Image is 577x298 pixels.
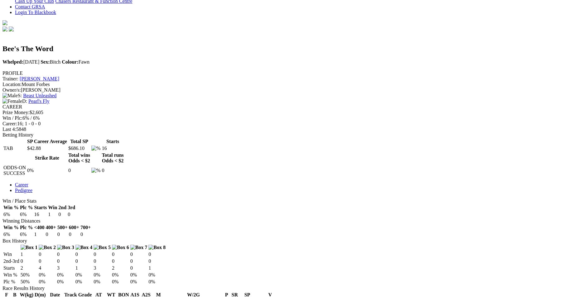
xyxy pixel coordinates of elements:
[58,211,67,218] td: 0
[27,152,67,164] th: Strike Rate
[75,265,93,271] td: 1
[101,152,124,164] th: Total runs Odds < $2
[93,258,111,264] td: 0
[3,258,20,264] td: 2nd-3rd
[112,245,129,250] img: Box 6
[57,258,75,264] td: 0
[165,292,222,298] th: W/2G
[3,279,20,285] td: Plc %
[15,188,32,193] a: Pedigree
[20,231,33,238] td: 6%
[130,292,139,298] th: A1S
[3,251,20,257] td: Win
[2,82,22,87] span: Location:
[47,292,64,298] th: Date
[2,198,575,204] div: Win / Place Stats
[75,258,93,264] td: 0
[148,279,166,285] td: 0%
[2,45,575,53] h2: Bee's The Word
[2,87,575,93] div: [PERSON_NAME]
[2,99,22,104] img: Female
[68,145,90,151] td: $686.10
[239,292,256,298] th: SP
[118,292,129,298] th: BON
[19,292,34,298] th: W(kg)
[2,104,575,110] div: CAREER
[93,292,104,298] th: AT
[20,279,38,285] td: 50%
[20,204,33,211] th: Plc %
[68,152,90,164] th: Total wins Odds < $2
[153,292,164,298] th: M
[2,93,18,99] img: Male
[3,211,19,218] td: 6%
[2,87,21,93] span: Owner/s:
[67,204,75,211] th: 3rd
[34,224,45,231] th: <400
[64,292,77,298] th: Track
[3,145,26,151] td: TAB
[2,110,575,115] div: $2,605
[130,251,148,257] td: 0
[2,286,575,291] div: Race Results History
[148,265,166,271] td: 1
[112,279,129,285] td: 0%
[20,258,38,264] td: 0
[15,10,56,15] a: Login To Blackbook
[57,251,75,257] td: 0
[21,245,38,250] img: Box 1
[101,165,124,176] td: 0
[57,224,68,231] th: 500+
[57,279,75,285] td: 0%
[46,231,56,238] td: 0
[148,245,166,250] img: Box 8
[57,272,75,278] td: 0%
[80,224,91,231] th: 700+
[3,231,19,238] td: 6%
[2,82,575,87] div: Mount Forbes
[75,251,93,257] td: 0
[112,265,129,271] td: 2
[38,258,56,264] td: 0
[3,265,20,271] td: Starts
[2,76,18,81] span: Trainer:
[34,292,46,298] th: D(m)
[2,121,17,126] span: Career:
[27,165,67,176] td: 0%
[101,138,124,145] th: Starts
[3,165,26,176] td: ODDS-ON SUCCESS
[68,138,90,145] th: Total SP
[130,245,148,250] img: Box 7
[2,59,23,65] b: Whelped:
[15,4,45,9] a: Contact GRSA
[34,231,45,238] td: 1
[75,272,93,278] td: 0%
[34,204,47,211] th: Starts
[130,258,148,264] td: 0
[57,265,75,271] td: 3
[2,238,575,244] div: Box History
[94,245,111,250] img: Box 5
[27,138,67,145] th: SP Career Average
[34,211,47,218] td: 16
[38,279,56,285] td: 0%
[2,127,16,132] span: Last 4:
[93,251,111,257] td: 0
[130,272,148,278] td: 0%
[20,224,33,231] th: Plc %
[20,251,38,257] td: 1
[67,211,75,218] td: 0
[15,182,28,187] a: Career
[48,204,57,211] th: Win
[91,146,100,151] img: %
[148,258,166,264] td: 0
[2,121,575,127] div: 16; 1 - 0 - 0
[23,93,56,98] a: Beast Unleashed
[140,292,152,298] th: A2S
[2,26,7,31] img: facebook.svg
[105,292,117,298] th: WT
[148,272,166,278] td: 0%
[93,265,111,271] td: 3
[38,265,56,271] td: 4
[46,224,56,231] th: 400+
